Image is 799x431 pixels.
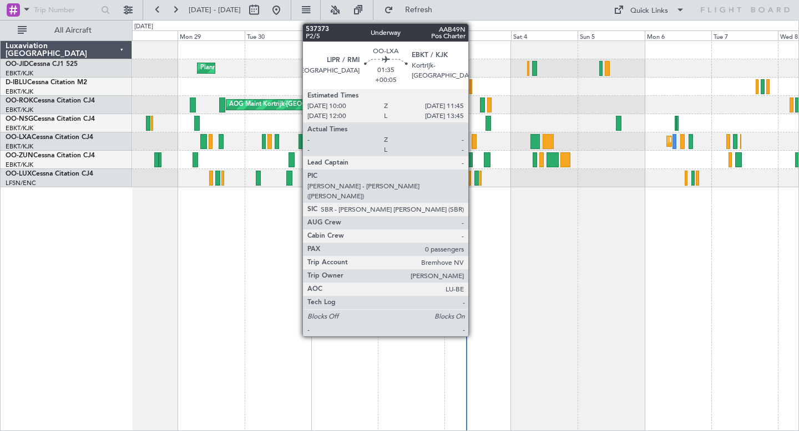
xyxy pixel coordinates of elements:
[313,22,332,32] div: [DATE]
[6,88,33,96] a: EBKT/KJK
[6,98,95,104] a: OO-ROKCessna Citation CJ4
[6,61,29,68] span: OO-JID
[645,30,711,40] div: Mon 6
[6,171,93,177] a: OO-LUXCessna Citation CJ4
[578,30,644,40] div: Sun 5
[189,5,241,15] span: [DATE] - [DATE]
[6,106,33,114] a: EBKT/KJK
[6,152,95,159] a: OO-ZUNCessna Citation CJ4
[444,30,511,40] div: Fri 3
[6,124,33,132] a: EBKT/KJK
[6,98,33,104] span: OO-ROK
[711,30,778,40] div: Tue 7
[6,79,27,86] span: D-IBLU
[6,171,32,177] span: OO-LUX
[311,30,378,40] div: Wed 1
[6,116,95,122] a: OO-NSGCessna Citation CJ4
[12,22,120,39] button: All Aircraft
[245,30,311,40] div: Tue 30
[670,133,799,150] div: Planned Maint Kortrijk-[GEOGRAPHIC_DATA]
[630,6,668,17] div: Quick Links
[6,161,33,169] a: EBKT/KJK
[29,27,117,34] span: All Aircraft
[6,142,33,151] a: EBKT/KJK
[229,96,350,113] div: AOG Maint Kortrijk-[GEOGRAPHIC_DATA]
[134,22,153,32] div: [DATE]
[6,69,33,78] a: EBKT/KJK
[378,30,444,40] div: Thu 2
[6,152,33,159] span: OO-ZUN
[6,134,32,141] span: OO-LXA
[6,61,78,68] a: OO-JIDCessna CJ1 525
[111,30,178,40] div: Sun 28
[396,6,442,14] span: Refresh
[372,133,424,150] div: AOG Maint Rimini
[200,60,330,76] div: Planned Maint Kortrijk-[GEOGRAPHIC_DATA]
[34,2,98,18] input: Trip Number
[379,1,446,19] button: Refresh
[6,116,33,122] span: OO-NSG
[6,79,87,86] a: D-IBLUCessna Citation M2
[6,134,93,141] a: OO-LXACessna Citation CJ4
[511,30,578,40] div: Sat 4
[178,30,244,40] div: Mon 29
[6,179,36,187] a: LFSN/ENC
[608,1,690,19] button: Quick Links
